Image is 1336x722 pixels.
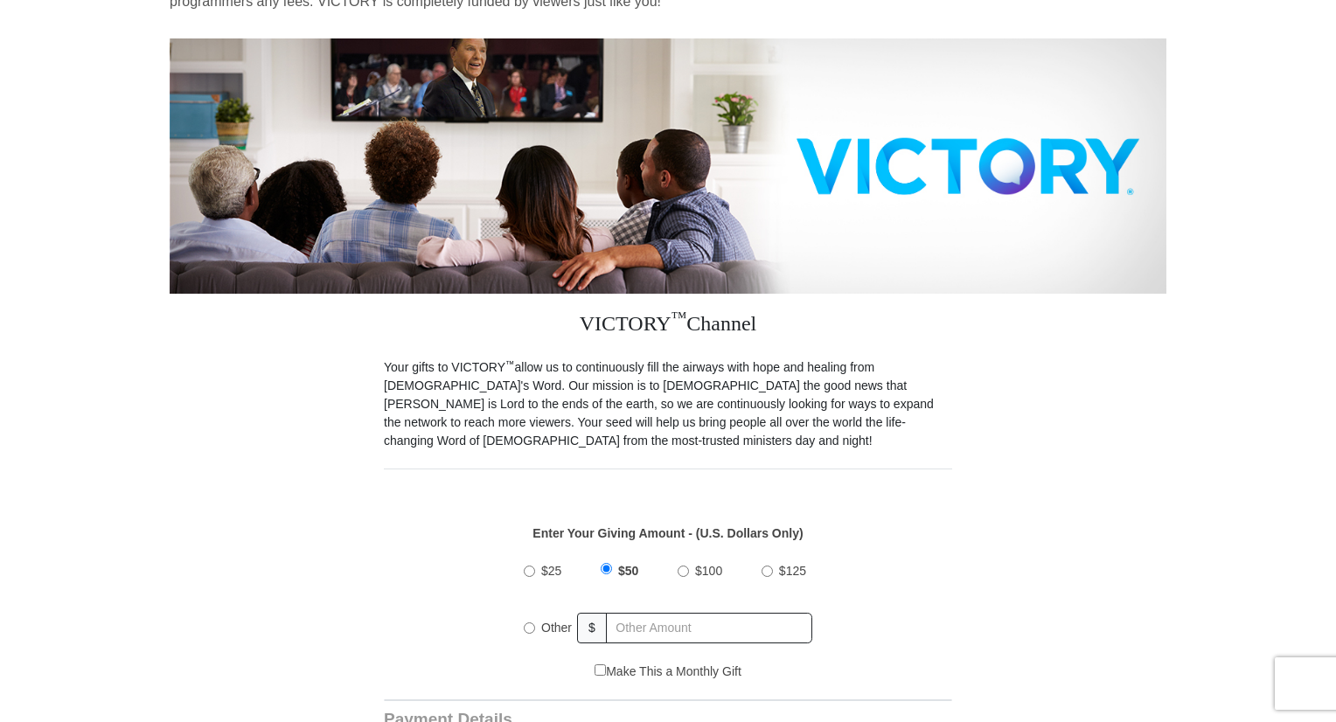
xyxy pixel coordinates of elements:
input: Make This a Monthly Gift [595,664,606,676]
span: $25 [541,564,561,578]
sup: ™ [505,358,515,369]
input: Other Amount [606,613,812,643]
span: $50 [618,564,638,578]
span: Other [541,621,572,635]
span: $ [577,613,607,643]
p: Your gifts to VICTORY allow us to continuously fill the airways with hope and healing from [DEMOG... [384,358,952,450]
strong: Enter Your Giving Amount - (U.S. Dollars Only) [532,526,803,540]
h3: VICTORY Channel [384,294,952,358]
label: Make This a Monthly Gift [595,663,741,681]
span: $100 [695,564,722,578]
span: $125 [779,564,806,578]
sup: ™ [671,309,687,326]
